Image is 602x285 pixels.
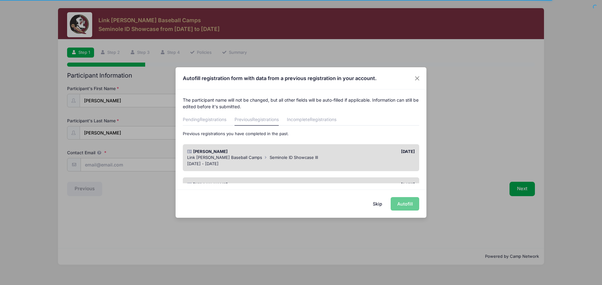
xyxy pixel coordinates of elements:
[200,117,226,122] span: Registrations
[183,131,420,137] p: Previous registrations you have completed in the past.
[183,115,226,126] a: Pending
[183,74,377,82] h4: Autofill registration form with data from a previous registration in your account.
[183,97,420,110] p: The participant name will not be changed, but all other fields will be auto-filled if applicable....
[270,155,318,160] span: Seminole ID Showcase III
[187,155,262,160] span: Link [PERSON_NAME] Baseball Camps
[367,197,389,211] button: Skip
[287,115,336,126] a: Incomplete
[310,117,336,122] span: Registrations
[301,182,418,188] div: [DATE]
[184,182,301,188] div: [PERSON_NAME]
[301,149,418,155] div: [DATE]
[412,73,423,84] button: Close
[187,161,415,167] div: [DATE] - [DATE]
[235,115,279,126] a: Previous
[252,117,279,122] span: Registrations
[184,149,301,155] div: [PERSON_NAME]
